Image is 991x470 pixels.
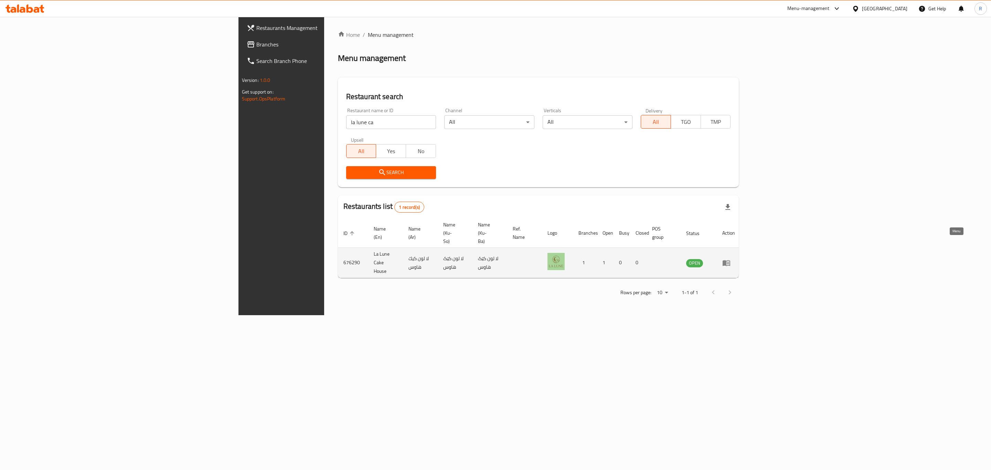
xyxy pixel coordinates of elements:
a: Restaurants Management [241,20,404,36]
h2: Menu management [338,53,406,64]
button: TGO [671,115,701,129]
div: All [543,115,632,129]
span: R [979,5,982,12]
table: enhanced table [338,218,740,278]
div: Menu-management [787,4,830,13]
th: Logo [542,218,573,248]
th: Closed [630,218,647,248]
th: Action [717,218,740,248]
td: لا لون كيك هاوس [403,248,438,278]
span: Branches [256,40,398,49]
td: 0 [630,248,647,278]
span: No [409,146,433,156]
label: Delivery [646,108,663,113]
img: La Lune Cake House [547,253,565,270]
span: Ref. Name [513,225,534,241]
span: Name (Ar) [408,225,429,241]
span: OPEN [686,259,703,267]
th: Branches [573,218,597,248]
span: Search Branch Phone [256,57,398,65]
span: 1.0.0 [260,76,270,85]
button: No [406,144,436,158]
button: Search [346,166,436,179]
span: TGO [674,117,698,127]
span: 1 record(s) [395,204,424,211]
td: لا لون کێک هاوس [472,248,507,278]
button: Yes [376,144,406,158]
button: All [346,144,376,158]
a: Branches [241,36,404,53]
a: Support.OpsPlatform [242,94,286,103]
td: 1 [597,248,614,278]
button: All [641,115,671,129]
span: Name (Ku-So) [443,221,464,245]
nav: breadcrumb [338,31,739,39]
span: Yes [379,146,403,156]
span: TMP [704,117,728,127]
div: Total records count [394,202,424,213]
h2: Restaurant search [346,92,731,102]
div: [GEOGRAPHIC_DATA] [862,5,907,12]
td: لا لون کێک هاوس [438,248,472,278]
div: Export file [720,199,736,215]
button: TMP [701,115,731,129]
span: All [349,146,374,156]
p: 1-1 of 1 [682,288,698,297]
td: 0 [614,248,630,278]
span: Name (Ku-Ba) [478,221,499,245]
span: POS group [652,225,672,241]
span: ID [343,229,356,237]
span: Search [352,168,430,177]
div: Rows per page: [654,288,671,298]
td: 1 [573,248,597,278]
th: Busy [614,218,630,248]
span: Version: [242,76,259,85]
th: Open [597,218,614,248]
h2: Restaurants list [343,201,424,213]
span: Restaurants Management [256,24,398,32]
div: All [444,115,534,129]
p: Rows per page: [620,288,651,297]
span: Get support on: [242,87,274,96]
label: Upsell [351,137,364,142]
span: Name (En) [374,225,395,241]
input: Search for restaurant name or ID.. [346,115,436,129]
span: Status [686,229,708,237]
a: Search Branch Phone [241,53,404,69]
span: All [644,117,668,127]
